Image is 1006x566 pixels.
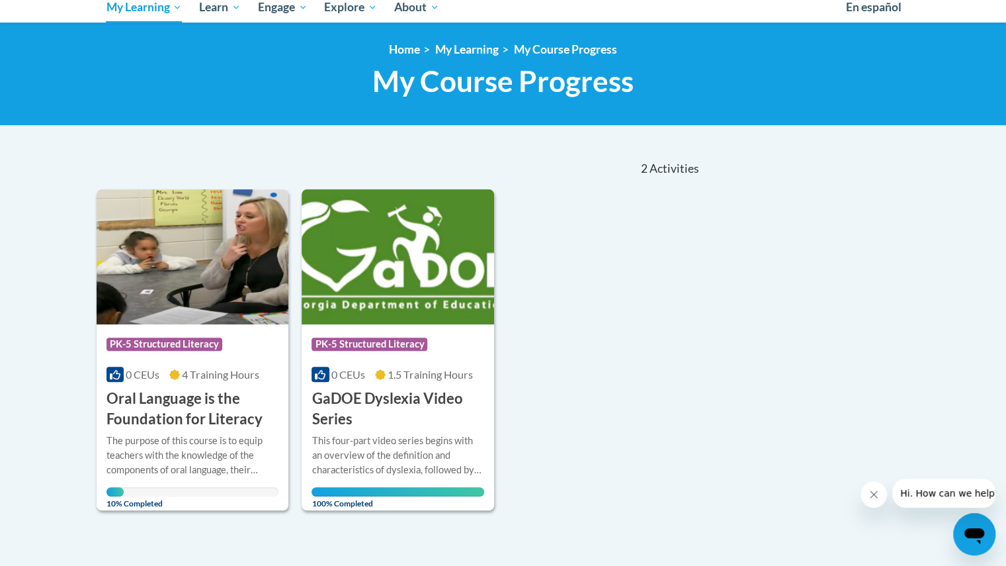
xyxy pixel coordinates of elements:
h3: Oral Language is the Foundation for Literacy [106,389,279,430]
img: Course Logo [302,189,494,324]
span: 100% Completed [312,487,484,508]
span: PK-5 Structured Literacy [106,338,222,351]
span: 2 [640,162,647,176]
span: My Course Progress [372,64,634,99]
a: My Learning [435,42,499,56]
div: This four-part video series begins with an overview of the definition and characteristics of dysl... [312,434,484,477]
a: Course LogoPK-5 Structured Literacy0 CEUs1.5 Training Hours GaDOE Dyslexia Video SeriesThis four-... [302,189,494,510]
iframe: Button to launch messaging window [953,513,995,555]
span: 1.5 Training Hours [388,368,473,381]
div: Your progress [312,487,484,496]
a: Course LogoPK-5 Structured Literacy0 CEUs4 Training Hours Oral Language is the Foundation for Lit... [97,189,289,510]
span: 10% Completed [106,487,124,508]
iframe: Message from company [892,479,995,508]
span: 4 Training Hours [182,368,259,381]
img: Course Logo [97,189,289,324]
a: Home [389,42,420,56]
h3: GaDOE Dyslexia Video Series [312,389,484,430]
div: Your progress [106,487,124,496]
a: My Course Progress [514,42,617,56]
div: The purpose of this course is to equip teachers with the knowledge of the components of oral lang... [106,434,279,477]
iframe: Close message [860,481,887,508]
span: PK-5 Structured Literacy [312,338,427,351]
span: 0 CEUs [126,368,159,381]
span: Activities [650,162,699,176]
span: Hi. How can we help? [8,9,107,20]
span: 0 CEUs [331,368,365,381]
